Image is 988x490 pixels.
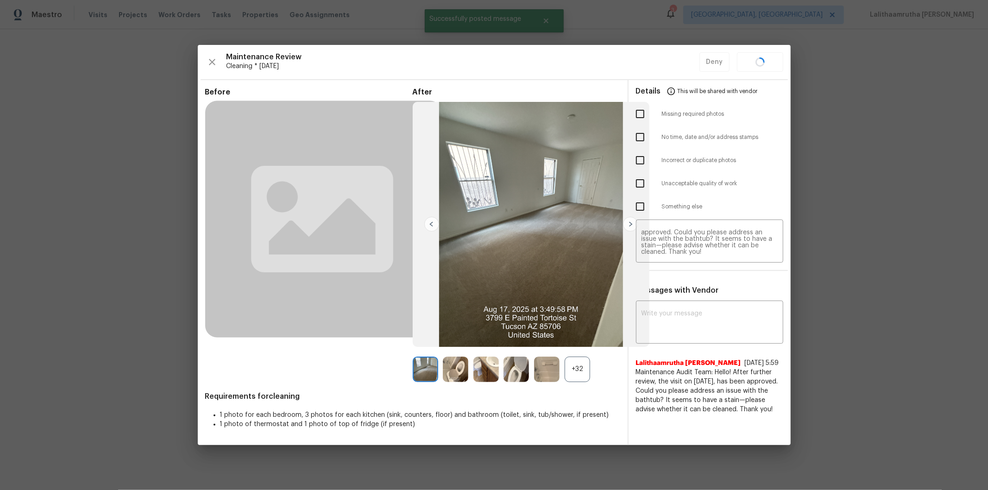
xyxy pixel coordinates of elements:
span: Maintenance Review [227,52,699,62]
div: Missing required photos [629,102,791,126]
span: This will be shared with vendor [678,80,758,102]
span: Messages with Vendor [636,287,719,294]
div: +32 [565,357,590,382]
span: No time, date and/or address stamps [662,133,783,141]
span: Something else [662,203,783,211]
span: After [413,88,620,97]
span: Requirements for cleaning [205,392,620,401]
span: Missing required photos [662,110,783,118]
li: 1 photo for each bedroom, 3 photos for each kitchen (sink, counters, floor) and bathroom (toilet,... [220,410,620,420]
span: Unacceptable quality of work [662,180,783,188]
span: Maintenance Audit Team: Hello! After further review, the visit on [DATE], has been approved. Coul... [636,368,783,414]
span: [DATE] 5:59 [745,360,779,366]
span: Lalithaamrutha [PERSON_NAME] [636,358,741,368]
span: Incorrect or duplicate photos [662,157,783,164]
div: Something else [629,195,791,218]
textarea: Maintenance Audit Team: Hello! After further review, the visit on [DATE], has been approved. Coul... [642,229,778,255]
span: Cleaning * [DATE] [227,62,699,71]
div: No time, date and/or address stamps [629,126,791,149]
span: Before [205,88,413,97]
img: left-chevron-button-url [424,217,439,232]
li: 1 photo of thermostat and 1 photo of top of fridge (if present) [220,420,620,429]
span: Details [636,80,661,102]
div: Incorrect or duplicate photos [629,149,791,172]
img: right-chevron-button-url [623,217,638,232]
div: Unacceptable quality of work [629,172,791,195]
